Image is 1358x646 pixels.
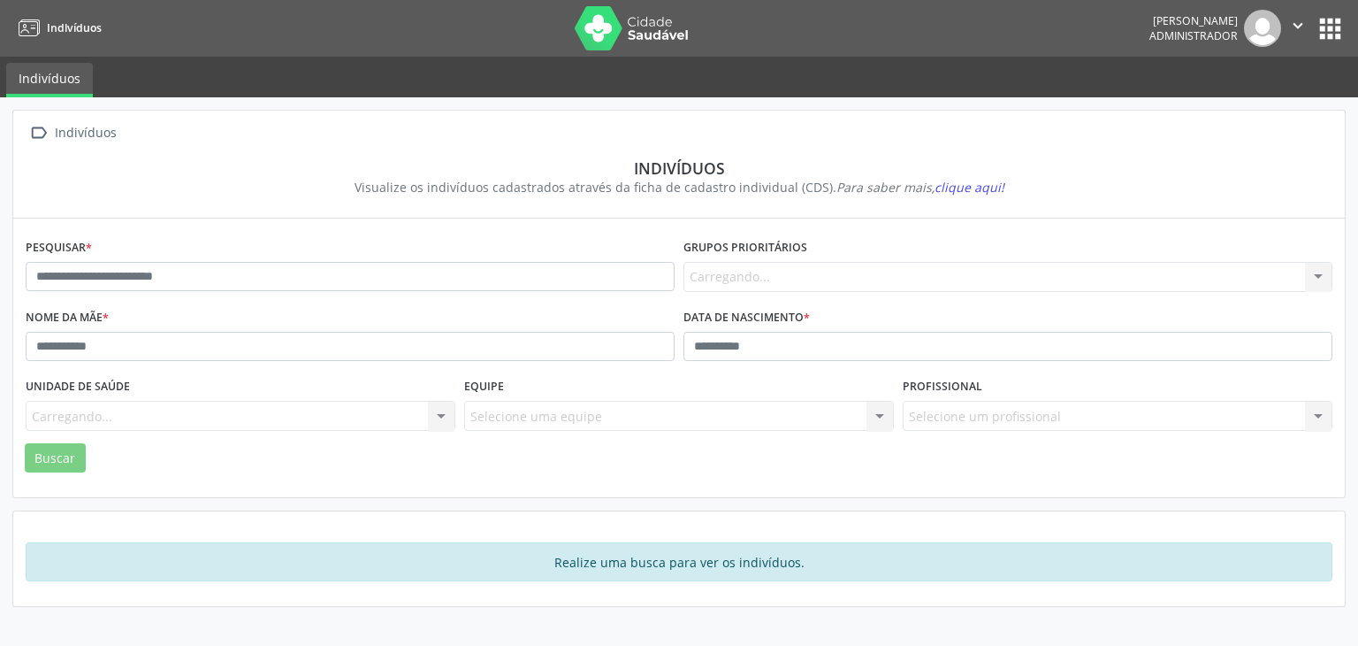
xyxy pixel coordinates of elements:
[26,542,1332,581] div: Realize uma busca para ver os indivíduos.
[6,63,93,97] a: Indivíduos
[1244,10,1281,47] img: img
[26,120,119,146] a:  Indivíduos
[1281,10,1315,47] button: 
[25,443,86,473] button: Buscar
[1288,16,1308,35] i: 
[26,304,109,332] label: Nome da mãe
[51,120,119,146] div: Indivíduos
[683,304,810,332] label: Data de nascimento
[38,158,1320,178] div: Indivíduos
[903,373,982,401] label: Profissional
[836,179,1004,196] i: Para saber mais,
[47,20,102,35] span: Indivíduos
[1149,28,1238,43] span: Administrador
[26,373,130,401] label: Unidade de saúde
[1149,13,1238,28] div: [PERSON_NAME]
[26,120,51,146] i: 
[38,178,1320,196] div: Visualize os indivíduos cadastrados através da ficha de cadastro individual (CDS).
[12,13,102,42] a: Indivíduos
[935,179,1004,196] span: clique aqui!
[1315,13,1346,44] button: apps
[683,235,807,262] label: Grupos prioritários
[26,235,92,262] label: Pesquisar
[464,373,504,401] label: Equipe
